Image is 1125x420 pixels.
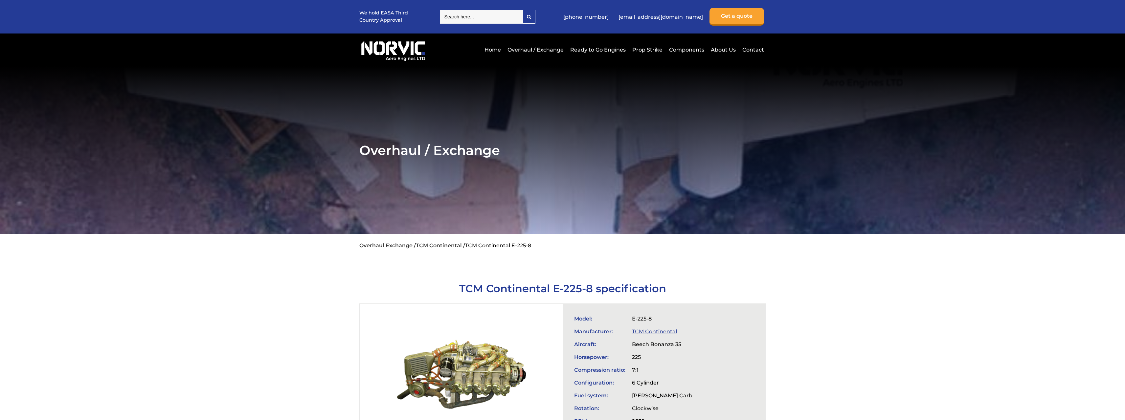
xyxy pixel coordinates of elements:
td: 6 Cylinder [629,376,696,389]
input: Search here... [440,10,523,24]
a: About Us [709,42,737,58]
a: Ready to Go Engines [569,42,627,58]
td: E-225-8 [629,312,696,325]
a: TCM Continental [632,328,677,335]
td: 225 [629,351,696,364]
td: Fuel system: [571,389,629,402]
h2: Overhaul / Exchange [359,142,766,158]
td: Rotation: [571,402,629,415]
img: Norvic Aero Engines logo [359,38,427,61]
h1: TCM Continental E-225-8 specification [359,282,766,295]
a: TCM Continental / [416,242,465,249]
a: Components [667,42,706,58]
td: Clockwise [629,402,696,415]
a: Home [483,42,503,58]
a: Prop Strike [631,42,664,58]
a: Overhaul Exchange / [359,242,416,249]
td: Model: [571,312,629,325]
td: 7:1 [629,364,696,376]
td: Compression ratio: [571,364,629,376]
td: [PERSON_NAME] Carb [629,389,696,402]
a: [PHONE_NUMBER] [560,9,612,25]
a: Get a quote [709,8,764,26]
td: Configuration: [571,376,629,389]
li: TCM Continental E-225-8 [465,242,531,249]
a: [EMAIL_ADDRESS][DOMAIN_NAME] [615,9,706,25]
a: Contact [741,42,764,58]
p: We hold EASA Third Country Approval [359,10,409,24]
a: Overhaul / Exchange [506,42,565,58]
td: Aircraft: [571,338,629,351]
td: Manufacturer: [571,325,629,338]
td: Horsepower: [571,351,629,364]
td: Beech Bonanza 35 [629,338,696,351]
